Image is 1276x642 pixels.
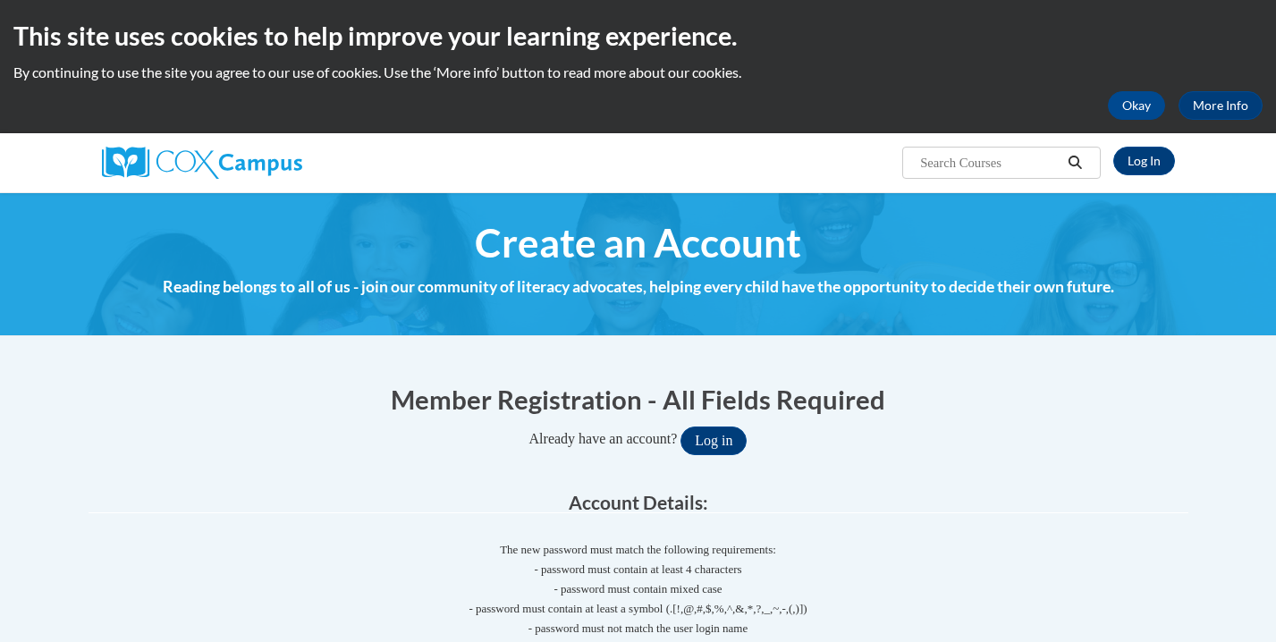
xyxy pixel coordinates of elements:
[89,275,1188,299] h4: Reading belongs to all of us - join our community of literacy advocates, helping every child have...
[680,427,747,455] button: Log in
[102,147,302,179] img: Cox Campus
[1179,91,1263,120] a: More Info
[1113,147,1175,175] a: Log In
[1061,152,1088,173] button: Search
[475,219,801,266] span: Create an Account
[89,560,1188,638] span: - password must contain at least 4 characters - password must contain mixed case - password must ...
[13,63,1263,82] p: By continuing to use the site you agree to our use of cookies. Use the ‘More info’ button to read...
[89,381,1188,418] h1: Member Registration - All Fields Required
[918,152,1061,173] input: Search Courses
[13,18,1263,54] h2: This site uses cookies to help improve your learning experience.
[1108,91,1165,120] button: Okay
[529,431,678,446] span: Already have an account?
[500,543,776,556] span: The new password must match the following requirements:
[569,491,708,513] span: Account Details:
